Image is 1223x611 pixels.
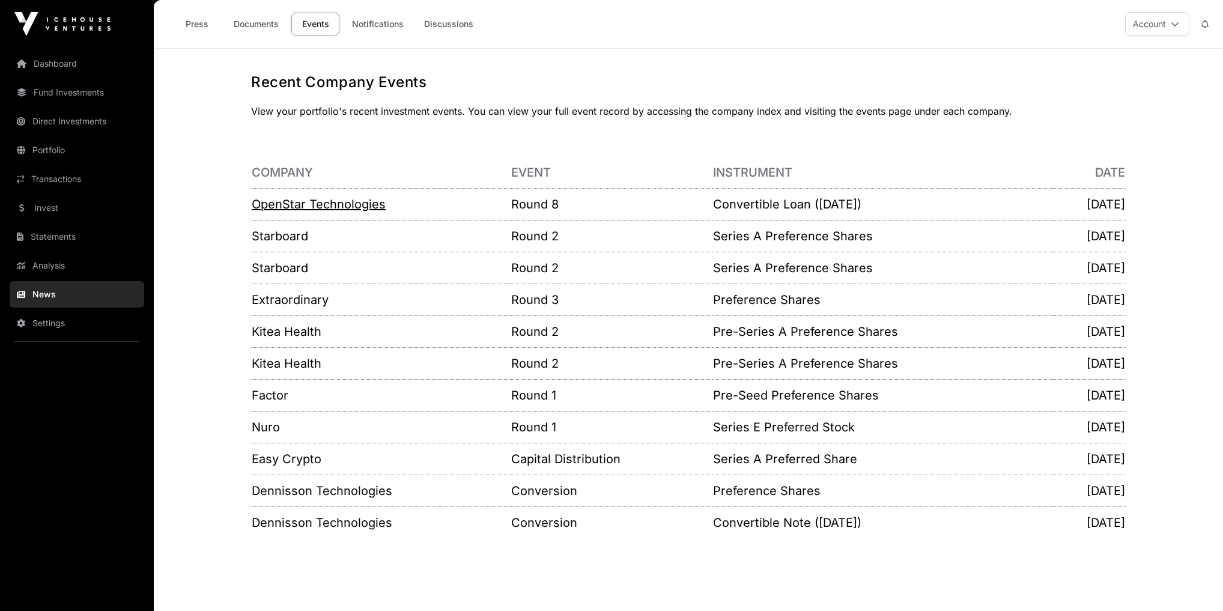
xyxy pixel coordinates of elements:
p: Round 3 [511,291,712,308]
p: Series A Preference Shares [713,260,1052,276]
a: Fund Investments [10,79,144,106]
a: Notifications [344,13,411,35]
p: Series A Preferred Share [713,451,1052,467]
img: Icehouse Ventures Logo [14,12,111,36]
a: OpenStar Technologies [252,197,386,211]
p: Conversion [511,482,712,499]
p: [DATE] [1054,355,1125,372]
p: [DATE] [1054,260,1125,276]
p: View your portfolio's recent investment events. You can view your full event record by accessing ... [251,104,1126,118]
a: Kitea Health [252,324,321,339]
a: Invest [10,195,144,221]
p: [DATE] [1054,482,1125,499]
a: Press [173,13,221,35]
a: Transactions [10,166,144,192]
button: Account [1125,12,1189,36]
p: [DATE] [1054,419,1125,436]
a: Factor [252,388,288,403]
th: Instrument [712,157,1053,189]
p: [DATE] [1054,323,1125,340]
p: [DATE] [1054,196,1125,213]
p: [DATE] [1054,228,1125,245]
a: Dashboard [10,50,144,77]
th: Company [251,157,511,189]
a: Starboard [252,229,308,243]
p: [DATE] [1054,387,1125,404]
a: Documents [226,13,287,35]
p: Round 1 [511,419,712,436]
p: Round 2 [511,260,712,276]
a: Discussions [416,13,481,35]
p: Preference Shares [713,291,1052,308]
p: Round 1 [511,387,712,404]
p: [DATE] [1054,451,1125,467]
th: Date [1053,157,1126,189]
p: Series A Preference Shares [713,228,1052,245]
a: Extraordinary [252,293,329,307]
a: Dennisson Technologies [252,484,392,498]
a: Easy Crypto [252,452,321,466]
p: Preference Shares [713,482,1052,499]
p: Round 8 [511,196,712,213]
a: Dennisson Technologies [252,515,392,530]
p: Capital Distribution [511,451,712,467]
p: Convertible Loan ([DATE]) [713,196,1052,213]
a: Analysis [10,252,144,279]
p: Conversion [511,514,712,531]
p: [DATE] [1054,291,1125,308]
a: Events [291,13,339,35]
a: Portfolio [10,137,144,163]
a: Statements [10,223,144,250]
a: Direct Investments [10,108,144,135]
th: Event [511,157,713,189]
p: Pre-Series A Preference Shares [713,323,1052,340]
h1: Recent Company Events [251,73,1126,92]
p: [DATE] [1054,514,1125,531]
p: Round 2 [511,323,712,340]
a: Starboard [252,261,308,275]
p: Convertible Note ([DATE]) [713,514,1052,531]
iframe: Chat Widget [1163,553,1223,611]
a: Settings [10,310,144,336]
a: Nuro [252,420,280,434]
p: Round 2 [511,228,712,245]
p: Round 2 [511,355,712,372]
a: News [10,281,144,308]
a: Kitea Health [252,356,321,371]
p: Pre-Seed Preference Shares [713,387,1052,404]
p: Pre-Series A Preference Shares [713,355,1052,372]
p: Series E Preferred Stock [713,419,1052,436]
